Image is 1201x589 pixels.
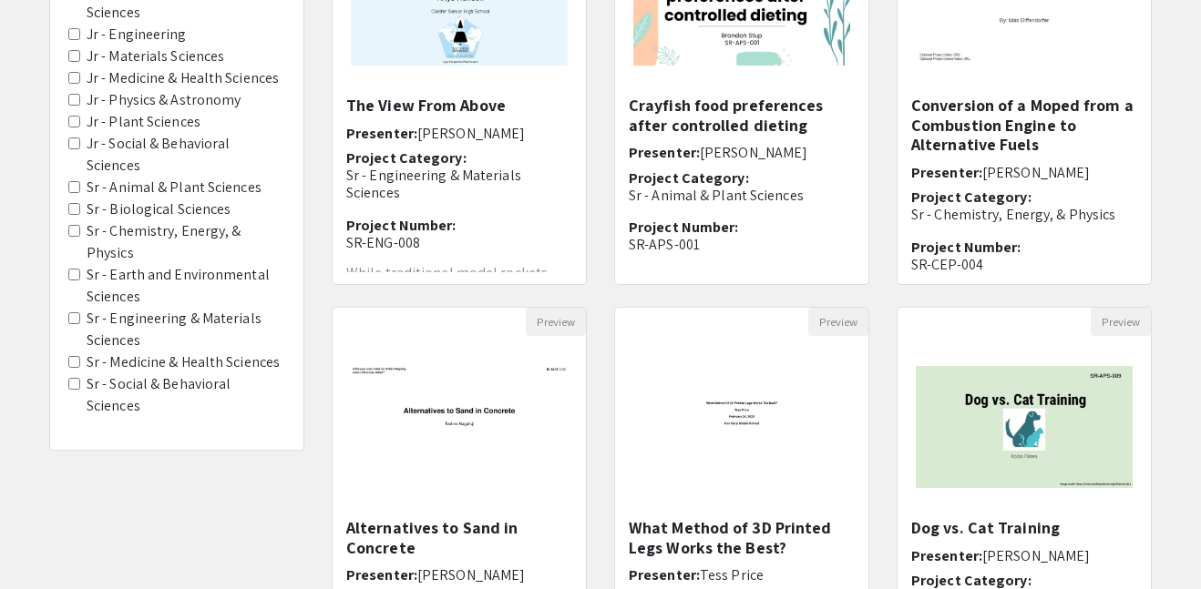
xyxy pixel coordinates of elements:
[87,177,262,198] label: Sr - Animal & Plant Sciences
[911,238,1021,257] span: Project Number:
[87,133,285,177] label: Jr - Social & Behavioral Sciences
[87,198,231,220] label: Sr - Biological Sciences
[87,24,187,46] label: Jr - Engineering
[911,518,1137,538] h5: Dog vs. Cat Training
[87,111,200,133] label: Jr - Plant Sciences
[911,256,1137,273] p: SR-CEP-004
[629,187,855,204] p: Sr - Animal & Plant Sciences
[87,220,285,264] label: Sr - Chemistry, Energy, & Physics
[667,336,816,518] img: <p>What Method of 3D Printed Legs Works the Best?</p>
[14,507,77,575] iframe: Chat
[417,565,525,584] span: [PERSON_NAME]
[911,547,1137,564] h6: Presenter:
[346,518,572,557] h5: Alternatives to Sand in Concrete
[982,546,1090,565] span: [PERSON_NAME]
[417,124,525,143] span: [PERSON_NAME]
[911,188,1032,207] span: Project Category:
[700,143,807,162] span: [PERSON_NAME]
[982,163,1090,182] span: [PERSON_NAME]
[346,96,572,116] h5: The View From Above
[700,565,764,584] span: Tess Price
[629,144,855,161] h6: Presenter:
[346,216,457,235] span: Project Number:
[898,348,1151,506] img: <p>Dog vs. Cat Training </p>
[87,308,285,351] label: Sr - Engineering & Materials Sciences
[629,218,739,237] span: Project Number:
[911,96,1137,155] h5: Conversion of a Moped from a Combustion Engine to Alternative Fuels
[911,164,1137,181] h6: Presenter:
[629,518,855,557] h5: What Method of 3D Printed Legs Works the Best?
[346,125,572,142] h6: Presenter:
[526,308,586,336] button: Preview
[629,168,749,188] span: Project Category:
[87,264,285,308] label: Sr - Earth and Environmental Sciences
[629,566,855,584] h6: Presenter:
[346,263,548,297] span: While traditional model rockets have found many use...
[629,96,855,135] h5: Crayfish food preferences after controlled dieting
[87,351,280,373] label: Sr - Medicine & Health Sciences
[87,89,241,111] label: Jr - Physics & Astronomy
[87,46,224,67] label: Jr - Materials Sciences
[87,373,285,417] label: Sr - Social & Behavioral Sciences
[346,167,572,201] p: Sr - Engineering & Materials Sciences
[87,67,279,89] label: Jr - Medicine & Health Sciences
[1091,308,1151,336] button: Preview
[629,236,855,253] p: SR-APS-001
[911,206,1137,223] p: Sr - Chemistry, Energy, & Physics
[808,308,868,336] button: Preview
[333,348,586,506] img: <p>Alternatives to Sand in Concrete</p>
[346,148,467,168] span: Project Category:
[346,234,572,251] p: SR-ENG-008
[346,566,572,584] h6: Presenter:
